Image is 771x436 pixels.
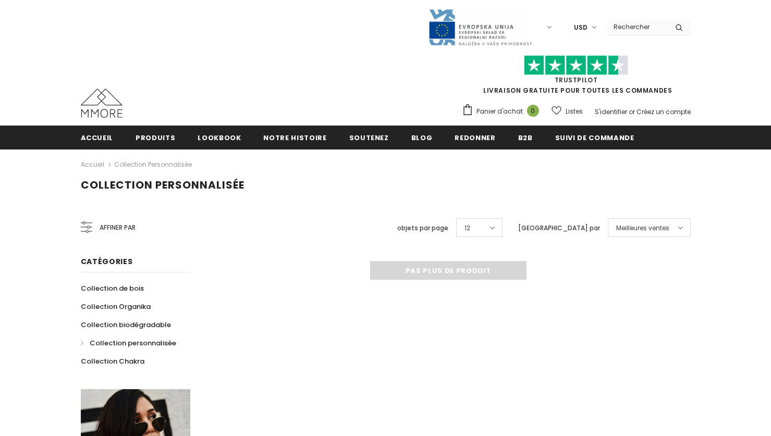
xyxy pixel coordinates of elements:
span: Collection biodégradable [81,320,171,330]
span: Blog [411,133,433,143]
a: Accueil [81,158,104,171]
span: Notre histoire [263,133,326,143]
span: 12 [464,223,470,233]
span: Collection Chakra [81,356,144,366]
a: TrustPilot [555,76,598,84]
span: Listes [566,106,583,117]
a: Suivi de commande [555,126,634,149]
label: objets par page [397,223,448,233]
span: Lookbook [198,133,241,143]
a: Collection de bois [81,279,144,297]
span: Produits [136,133,175,143]
span: B2B [518,133,533,143]
span: Collection personnalisée [81,178,244,192]
span: Collection Organika [81,302,151,312]
img: Javni Razpis [428,8,532,46]
img: Faites confiance aux étoiles pilotes [524,55,628,76]
a: B2B [518,126,533,149]
a: Listes [552,102,583,120]
a: Collection personnalisée [81,334,176,352]
a: Collection personnalisée [114,160,192,169]
a: Collection Organika [81,297,151,316]
span: LIVRAISON GRATUITE POUR TOUTES LES COMMANDES [462,60,691,95]
a: Collection biodégradable [81,316,171,334]
a: Collection Chakra [81,352,144,370]
span: Accueil [81,133,114,143]
a: Notre histoire [263,126,326,149]
a: Redonner [455,126,495,149]
span: soutenez [349,133,389,143]
a: Javni Razpis [428,22,532,31]
span: Suivi de commande [555,133,634,143]
span: Meilleures ventes [616,223,669,233]
span: Collection de bois [81,283,144,293]
span: Collection personnalisée [90,338,176,348]
span: Affiner par [100,222,136,233]
span: 0 [527,105,539,117]
a: Panier d'achat 0 [462,104,544,119]
input: Search Site [607,19,667,34]
span: Panier d'achat [476,106,523,117]
a: Accueil [81,126,114,149]
a: S'identifier [595,107,627,116]
a: Blog [411,126,433,149]
span: Catégories [81,256,133,267]
a: Lookbook [198,126,241,149]
span: or [629,107,635,116]
a: soutenez [349,126,389,149]
a: Produits [136,126,175,149]
a: Créez un compte [637,107,691,116]
span: USD [574,22,588,33]
img: Cas MMORE [81,89,123,118]
label: [GEOGRAPHIC_DATA] par [518,223,600,233]
span: Redonner [455,133,495,143]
